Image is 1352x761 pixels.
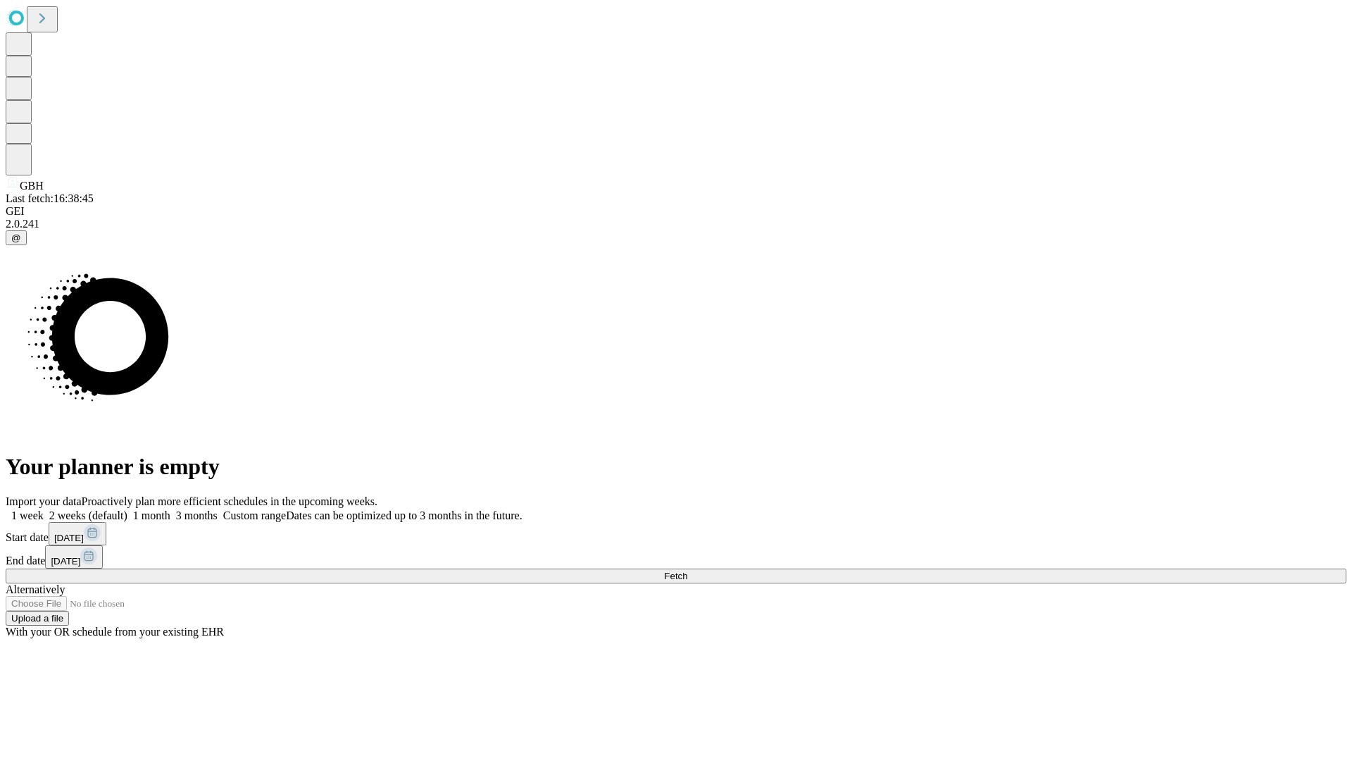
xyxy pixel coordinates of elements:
[6,205,1346,218] div: GEI
[49,522,106,545] button: [DATE]
[664,571,687,581] span: Fetch
[45,545,103,569] button: [DATE]
[11,509,44,521] span: 1 week
[20,180,44,192] span: GBH
[6,192,94,204] span: Last fetch: 16:38:45
[54,533,84,543] span: [DATE]
[6,454,1346,480] h1: Your planner is empty
[223,509,286,521] span: Custom range
[286,509,522,521] span: Dates can be optimized up to 3 months in the future.
[82,495,377,507] span: Proactively plan more efficient schedules in the upcoming weeks.
[6,545,1346,569] div: End date
[6,569,1346,583] button: Fetch
[49,509,127,521] span: 2 weeks (default)
[6,495,82,507] span: Import your data
[133,509,170,521] span: 1 month
[51,556,80,567] span: [DATE]
[6,230,27,245] button: @
[6,611,69,626] button: Upload a file
[6,583,65,595] span: Alternatively
[176,509,218,521] span: 3 months
[6,522,1346,545] div: Start date
[6,218,1346,230] div: 2.0.241
[6,626,224,638] span: With your OR schedule from your existing EHR
[11,233,21,243] span: @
